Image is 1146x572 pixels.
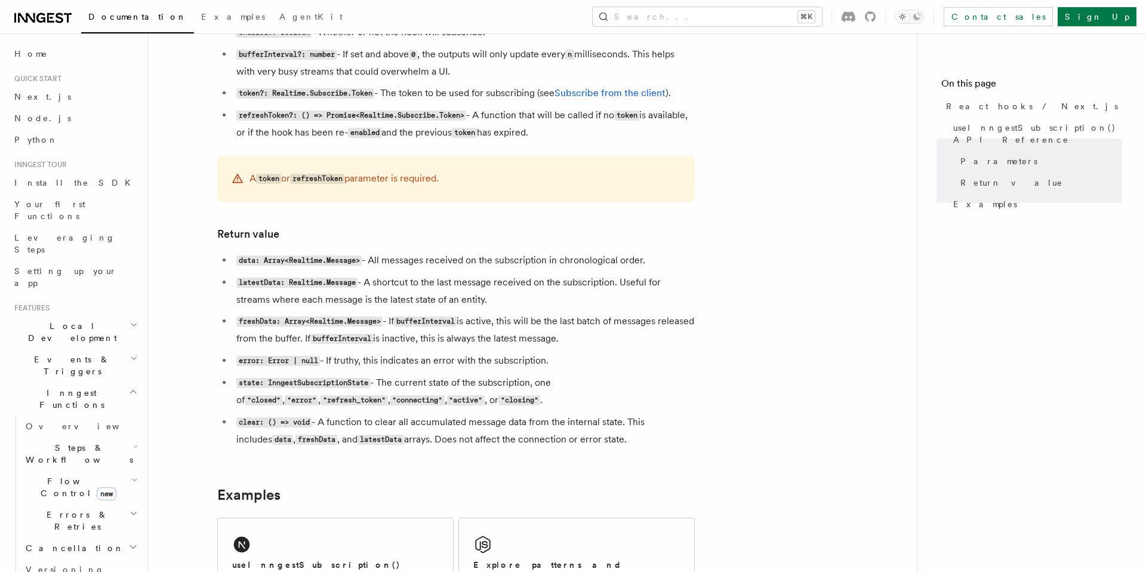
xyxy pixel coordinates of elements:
[895,10,924,24] button: Toggle dark mode
[14,233,115,254] span: Leveraging Steps
[10,320,130,344] span: Local Development
[26,422,149,431] span: Overview
[21,470,140,504] button: Flow Controlnew
[10,387,129,411] span: Inngest Functions
[279,12,343,21] span: AgentKit
[390,395,445,405] code: "connecting"
[10,43,140,64] a: Home
[321,395,387,405] code: "refresh_token"
[953,198,1017,210] span: Examples
[290,174,344,184] code: refreshToken
[409,50,417,60] code: 0
[21,442,133,466] span: Steps & Workflows
[272,4,350,32] a: AgentKit
[960,177,1063,189] span: Return value
[1058,7,1136,26] a: Sign Up
[10,193,140,227] a: Your first Functions
[233,313,695,347] li: - If is active, this will be the last batch of messages released from the buffer. If is inactive,...
[233,414,695,448] li: - A function to clear all accumulated message data from the internal state. This includes , , and...
[447,395,485,405] code: "active"
[593,7,822,26] button: Search...⌘K
[14,92,71,102] span: Next.js
[941,76,1122,96] h4: On this page
[236,110,466,121] code: refreshToken?: () => Promise<Realtime.Subscribe.Token>
[956,172,1122,193] a: Return value
[21,475,131,499] span: Flow Control
[233,46,695,80] li: - If set and above , the outputs will only update every milliseconds. This helps with very busy s...
[10,107,140,129] a: Node.js
[614,110,639,121] code: token
[554,87,666,99] a: Subscribe from the client
[10,353,130,377] span: Events & Triggers
[285,395,318,405] code: "error"
[944,7,1053,26] a: Contact sales
[97,487,116,500] span: new
[233,374,695,409] li: - The current state of the subscription, one of , , , , , or .
[201,12,265,21] span: Examples
[217,226,279,242] a: Return value
[10,129,140,150] a: Python
[948,193,1122,215] a: Examples
[236,256,362,266] code: data: Array<Realtime.Message>
[348,128,381,138] code: enabled
[88,12,187,21] span: Documentation
[960,155,1037,167] span: Parameters
[81,4,194,33] a: Documentation
[21,416,140,437] a: Overview
[249,170,439,187] p: A or parameter is required.
[14,48,48,60] span: Home
[233,352,695,370] li: - If truthy, this indicates an error with the subscription.
[245,395,282,405] code: "closed"
[233,107,695,142] li: - A function that will be called if no is available, or if the hook has been re- and the previous...
[310,334,373,344] code: bufferInterval
[236,50,337,60] code: bufferInterval?: number
[233,85,695,102] li: - The token to be used for subscribing (see ).
[14,266,117,288] span: Setting up your app
[256,174,281,184] code: token
[394,316,457,327] code: bufferInterval
[358,435,403,445] code: latestData
[14,113,71,123] span: Node.js
[452,128,477,138] code: token
[10,86,140,107] a: Next.js
[233,252,695,269] li: - All messages received on the subscription in chronological order.
[10,349,140,382] button: Events & Triggers
[217,487,281,503] a: Examples
[14,135,58,144] span: Python
[10,303,50,313] span: Features
[10,74,61,84] span: Quick start
[236,278,358,288] code: latestData: Realtime.Message
[798,11,815,23] kbd: ⌘K
[21,504,140,537] button: Errors & Retries
[565,50,574,60] code: n
[236,417,312,428] code: clear: () => void
[21,537,140,559] button: Cancellation
[236,316,383,327] code: freshData: Array<Realtime.Message>
[10,172,140,193] a: Install the SDK
[498,395,540,405] code: "closing"
[14,178,138,187] span: Install the SDK
[14,199,85,221] span: Your first Functions
[21,542,124,554] span: Cancellation
[272,435,293,445] code: data
[10,260,140,294] a: Setting up your app
[946,100,1118,112] span: React hooks / Next.js
[10,227,140,260] a: Leveraging Steps
[953,122,1122,146] span: useInngestSubscription() API Reference
[956,150,1122,172] a: Parameters
[295,435,337,445] code: freshData
[21,437,140,470] button: Steps & Workflows
[10,382,140,416] button: Inngest Functions
[194,4,272,32] a: Examples
[236,378,370,388] code: state: InngestSubscriptionState
[948,117,1122,150] a: useInngestSubscription() API Reference
[10,160,67,170] span: Inngest tour
[233,274,695,308] li: - A shortcut to the last message received on the subscription. Useful for streams where each mess...
[21,509,130,533] span: Errors & Retries
[10,315,140,349] button: Local Development
[236,88,374,99] code: token?: Realtime.Subscribe.Token
[941,96,1122,117] a: React hooks / Next.js
[236,356,320,366] code: error: Error | null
